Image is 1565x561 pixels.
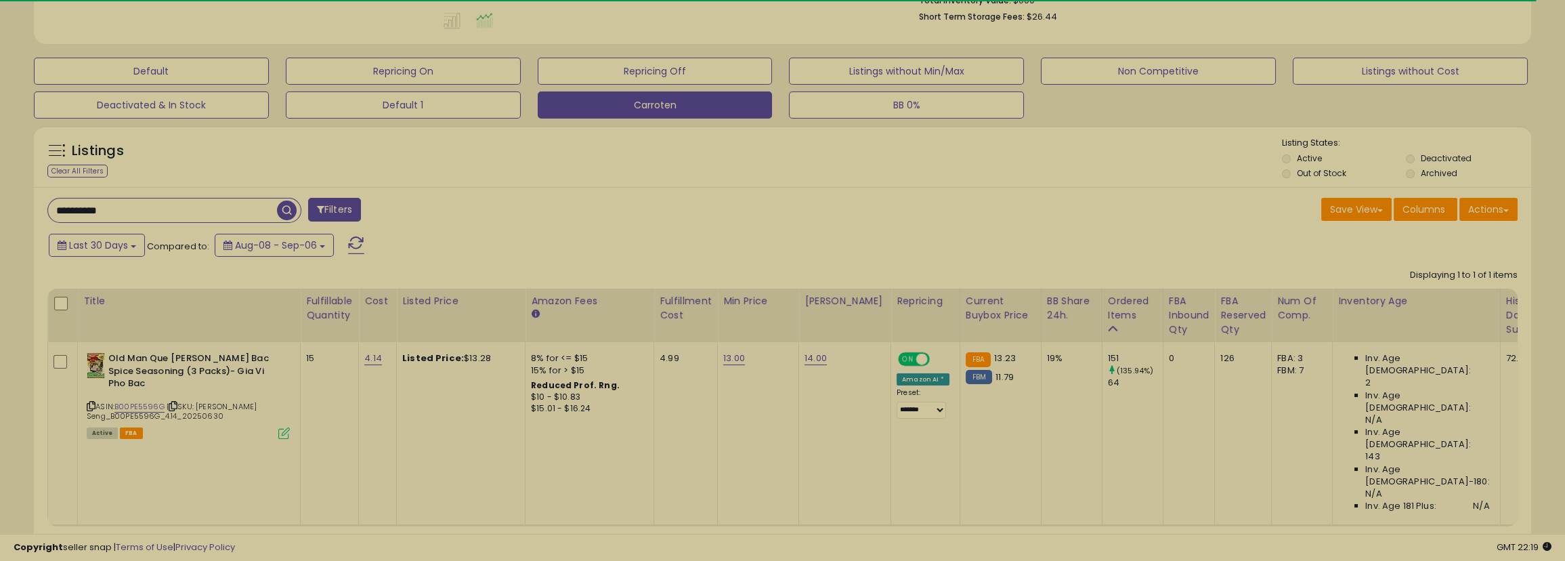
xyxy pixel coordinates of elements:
[114,401,165,413] a: B00PE5596G
[531,294,648,308] div: Amazon Fees
[660,294,712,323] div: Fulfillment Cost
[966,370,992,384] small: FBM
[1365,488,1381,500] span: N/A
[1027,10,1057,23] span: $26.44
[897,388,949,419] div: Preset:
[47,165,108,178] div: Clear All Filters
[364,352,382,365] a: 4.14
[899,354,916,365] span: ON
[723,294,793,308] div: Min Price
[14,541,235,554] div: seller snap | |
[1220,352,1261,365] div: 126
[789,58,1024,85] button: Listings without Min/Max
[116,541,173,554] a: Terms of Use
[1410,269,1518,282] div: Displaying 1 to 1 of 1 items
[87,401,257,421] span: | SKU: [PERSON_NAME] Seng_B00PE5596G_4.14_20250630
[1365,377,1371,389] span: 2
[235,238,317,252] span: Aug-08 - Sep-06
[966,294,1035,323] div: Current Buybox Price
[538,91,773,119] button: Carroten
[897,373,949,386] div: Amazon AI *
[402,352,515,365] div: $13.28
[1421,167,1457,179] label: Archived
[966,352,991,367] small: FBA
[1321,198,1392,221] button: Save View
[1473,500,1489,512] span: N/A
[660,352,707,365] div: 4.99
[34,58,269,85] button: Default
[1277,352,1322,365] div: FBA: 3
[1497,541,1551,554] span: 2025-10-7 22:19 GMT
[1293,58,1528,85] button: Listings without Cost
[1108,377,1163,389] div: 64
[87,352,290,438] div: ASIN:
[1047,294,1096,323] div: BB Share 24h.
[1277,294,1327,323] div: Num of Comp.
[1365,451,1379,463] span: 143
[286,58,521,85] button: Repricing On
[531,308,539,320] small: Amazon Fees.
[147,240,209,253] span: Compared to:
[1220,294,1266,337] div: FBA Reserved Qty
[175,541,235,554] a: Privacy Policy
[108,352,273,394] b: Old Man Que [PERSON_NAME] Bac Spice Seasoning (3 Packs)- Gia Vi Pho Bac
[306,352,348,365] div: 15
[1365,500,1436,512] span: Inv. Age 181 Plus:
[1041,58,1276,85] button: Non Competitive
[531,403,643,415] div: $15.01 - $16.24
[1338,294,1494,308] div: Inventory Age
[723,352,745,365] a: 13.00
[83,294,295,308] div: Title
[308,198,361,222] button: Filters
[1459,198,1518,221] button: Actions
[1421,152,1472,164] label: Deactivated
[1297,152,1322,164] label: Active
[1108,352,1163,365] div: 151
[897,294,954,308] div: Repricing
[34,91,269,119] button: Deactivated & In Stock
[919,11,1025,22] b: Short Term Storage Fees:
[995,371,1014,383] span: 11.79
[1297,167,1346,179] label: Out of Stock
[531,379,620,391] b: Reduced Prof. Rng.
[364,294,391,308] div: Cost
[1117,365,1153,376] small: (135.94%)
[531,365,643,377] div: 15% for > $15
[49,234,145,257] button: Last 30 Days
[1402,203,1445,216] span: Columns
[306,294,353,323] div: Fulfillable Quantity
[1365,390,1489,414] span: Inv. Age [DEMOGRAPHIC_DATA]:
[789,91,1024,119] button: BB 0%
[994,352,1016,365] span: 13.23
[402,352,464,365] b: Listed Price:
[215,234,334,257] button: Aug-08 - Sep-06
[531,352,643,365] div: 8% for <= $15
[1506,294,1556,337] div: Historical Days Of Supply
[1365,426,1489,451] span: Inv. Age [DEMOGRAPHIC_DATA]:
[87,428,118,439] span: All listings currently available for purchase on Amazon
[14,541,63,554] strong: Copyright
[805,352,827,365] a: 14.00
[1108,294,1157,323] div: Ordered Items
[1365,352,1489,377] span: Inv. Age [DEMOGRAPHIC_DATA]:
[72,142,124,161] h5: Listings
[1169,352,1205,365] div: 0
[1169,294,1209,337] div: FBA inbound Qty
[1282,137,1531,150] p: Listing States:
[531,392,643,403] div: $10 - $10.83
[120,428,143,439] span: FBA
[538,58,773,85] button: Repricing Off
[928,354,949,365] span: OFF
[805,294,885,308] div: [PERSON_NAME]
[1365,414,1381,426] span: N/A
[1277,365,1322,377] div: FBM: 7
[1506,352,1551,365] div: 72.70
[402,294,519,308] div: Listed Price
[1394,198,1457,221] button: Columns
[1047,352,1092,365] div: 19%
[87,352,105,379] img: 51h8IeBPaEL._SL40_.jpg
[69,238,128,252] span: Last 30 Days
[1365,463,1489,488] span: Inv. Age [DEMOGRAPHIC_DATA]-180:
[286,91,521,119] button: Default 1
